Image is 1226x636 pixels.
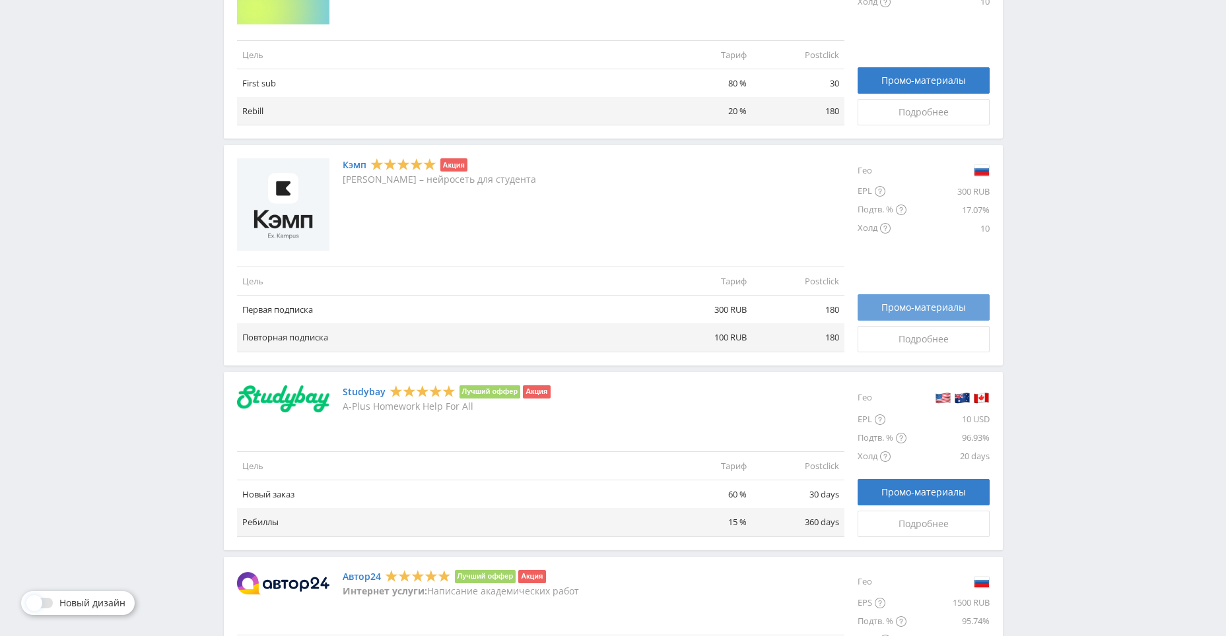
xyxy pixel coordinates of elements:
div: Подтв. % [858,201,906,219]
div: 1500 RUB [906,594,990,612]
td: Postclick [752,267,844,296]
div: EPS [858,594,906,612]
div: Гео [858,158,906,182]
img: Автор24 [237,572,329,594]
a: Подробнее [858,99,990,125]
div: 20 days [906,447,990,466]
span: Подробнее [899,334,949,344]
strong: Интернет услуги: [343,585,427,597]
p: Написание академических работ [343,586,579,596]
td: 30 [752,69,844,97]
td: 180 [752,296,844,324]
p: [PERSON_NAME] – нейросеть для студента [343,174,536,185]
span: Промо-материалы [881,302,966,313]
span: Новый дизайн [59,598,125,608]
div: Подтв. % [858,429,906,447]
div: EPL [858,182,906,201]
td: Ребиллы [237,508,660,536]
div: 300 RUB [906,182,990,201]
a: Промо-материалы [858,294,990,321]
a: Автор24 [343,571,381,582]
li: Акция [440,158,467,172]
td: 15 % [660,508,752,536]
div: EPL [858,410,906,429]
p: A-Plus Homework Help For All [343,401,551,412]
div: Холд [858,219,906,238]
a: Studybay [343,387,386,397]
td: Тариф [660,40,752,69]
td: Цель [237,267,660,296]
td: 80 % [660,69,752,97]
div: 10 [906,219,990,238]
li: Лучший оффер [455,570,516,583]
td: 30 days [752,480,844,509]
td: Первая подписка [237,296,660,324]
td: Тариф [660,267,752,296]
div: 17.07% [906,201,990,219]
a: Промо-материалы [858,479,990,505]
span: Подробнее [899,107,949,117]
div: Гео [858,570,906,594]
td: Postclick [752,40,844,69]
div: Холд [858,447,906,466]
div: Гео [858,385,906,410]
div: 5 Stars [390,384,456,398]
img: Кэмп [237,158,329,251]
div: 10 USD [906,410,990,429]
a: Подробнее [858,511,990,537]
li: Акция [523,385,550,398]
a: Кэмп [343,160,366,170]
td: 300 RUB [660,296,752,324]
div: 95.74% [906,612,990,631]
a: Подробнее [858,326,990,352]
td: 360 days [752,508,844,536]
li: Акция [518,570,545,583]
td: Цель [237,452,660,480]
td: Повторная подписка [237,323,660,352]
td: 20 % [660,97,752,125]
span: Промо-материалы [881,487,966,497]
div: 5 Stars [385,569,451,583]
div: Подтв. % [858,612,906,631]
td: Rebill [237,97,660,125]
td: Тариф [660,452,752,480]
td: 180 [752,97,844,125]
td: 180 [752,323,844,352]
td: First sub [237,69,660,97]
span: Промо-материалы [881,75,966,86]
td: 60 % [660,480,752,509]
td: Postclick [752,452,844,480]
td: 100 RUB [660,323,752,352]
img: Studybay [237,385,329,413]
li: Лучший оффер [460,385,521,398]
td: Цель [237,40,660,69]
td: Новый заказ [237,480,660,509]
div: 96.93% [906,429,990,447]
a: Промо-материалы [858,67,990,94]
span: Подробнее [899,519,949,529]
div: 5 Stars [370,158,436,172]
